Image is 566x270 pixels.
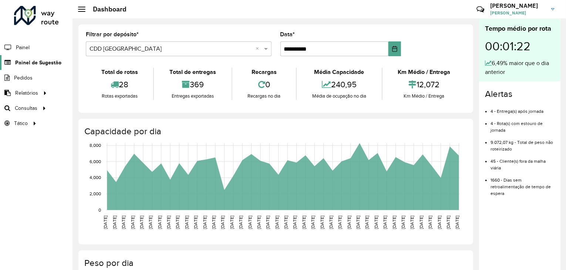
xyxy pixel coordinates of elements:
text: [DATE] [265,216,270,229]
div: 28 [88,77,151,92]
text: [DATE] [148,216,153,229]
h2: Dashboard [85,5,127,13]
text: 2,000 [90,191,101,196]
text: [DATE] [112,216,117,229]
text: [DATE] [130,216,135,229]
div: Entregas exportadas [156,92,229,100]
text: [DATE] [437,216,442,229]
text: [DATE] [347,216,351,229]
text: [DATE] [310,216,315,229]
text: [DATE] [166,216,171,229]
div: Recargas no dia [234,92,294,100]
div: Total de rotas [88,68,151,77]
text: [DATE] [175,216,180,229]
text: [DATE] [329,216,333,229]
text: [DATE] [301,216,306,229]
span: Painel de Sugestão [15,59,61,67]
text: [DATE] [365,216,370,229]
button: Choose Date [388,41,401,56]
text: 4,000 [90,175,101,180]
div: Km Médio / Entrega [384,92,464,100]
div: Rotas exportadas [88,92,151,100]
div: 369 [156,77,229,92]
h4: Capacidade por dia [84,126,466,137]
span: Clear all [256,44,262,53]
text: [DATE] [383,216,387,229]
h4: Peso por dia [84,258,466,269]
text: [DATE] [410,216,415,229]
span: Relatórios [15,89,38,97]
text: [DATE] [256,216,261,229]
li: 4 - Rota(s) com estouro de jornada [491,115,555,134]
text: 6,000 [90,159,101,164]
text: 0 [98,207,101,212]
div: 0 [234,77,294,92]
li: 45 - Cliente(s) fora da malha viária [491,152,555,171]
div: Recargas [234,68,294,77]
text: [DATE] [121,216,126,229]
text: [DATE] [338,216,343,229]
div: 00:01:22 [485,34,555,59]
li: 4 - Entrega(s) após jornada [491,102,555,115]
text: [DATE] [320,216,324,229]
h4: Alertas [485,89,555,99]
a: Contato Rápido [472,1,488,17]
text: [DATE] [392,216,397,229]
text: [DATE] [139,216,144,229]
div: Km Médio / Entrega [384,68,464,77]
text: [DATE] [229,216,234,229]
span: [PERSON_NAME] [490,10,546,16]
div: Média Capacidade [299,68,380,77]
div: Total de entregas [156,68,229,77]
text: [DATE] [419,216,424,229]
label: Filtrar por depósito [86,30,139,39]
text: [DATE] [356,216,360,229]
text: [DATE] [103,216,108,229]
div: Tempo médio por rota [485,24,555,34]
text: [DATE] [157,216,162,229]
label: Data [280,30,295,39]
div: 6,49% maior que o dia anterior [485,59,555,77]
span: Tático [14,119,28,127]
text: [DATE] [238,216,243,229]
text: [DATE] [202,216,207,229]
span: Consultas [15,104,37,112]
text: [DATE] [428,216,432,229]
span: Painel [16,44,30,51]
text: [DATE] [247,216,252,229]
text: [DATE] [374,216,378,229]
text: 8,000 [90,143,101,148]
text: [DATE] [184,216,189,229]
span: Pedidos [14,74,33,82]
text: [DATE] [283,216,288,229]
text: [DATE] [211,216,216,229]
text: [DATE] [446,216,451,229]
div: 240,95 [299,77,380,92]
text: [DATE] [455,216,460,229]
li: 9.072,07 kg - Total de peso não roteirizado [491,134,555,152]
text: [DATE] [293,216,297,229]
text: [DATE] [220,216,225,229]
text: [DATE] [193,216,198,229]
div: Média de ocupação no dia [299,92,380,100]
h3: [PERSON_NAME] [490,2,546,9]
text: [DATE] [274,216,279,229]
div: 12,072 [384,77,464,92]
text: [DATE] [401,216,405,229]
li: 1660 - Dias sem retroalimentação de tempo de espera [491,171,555,197]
